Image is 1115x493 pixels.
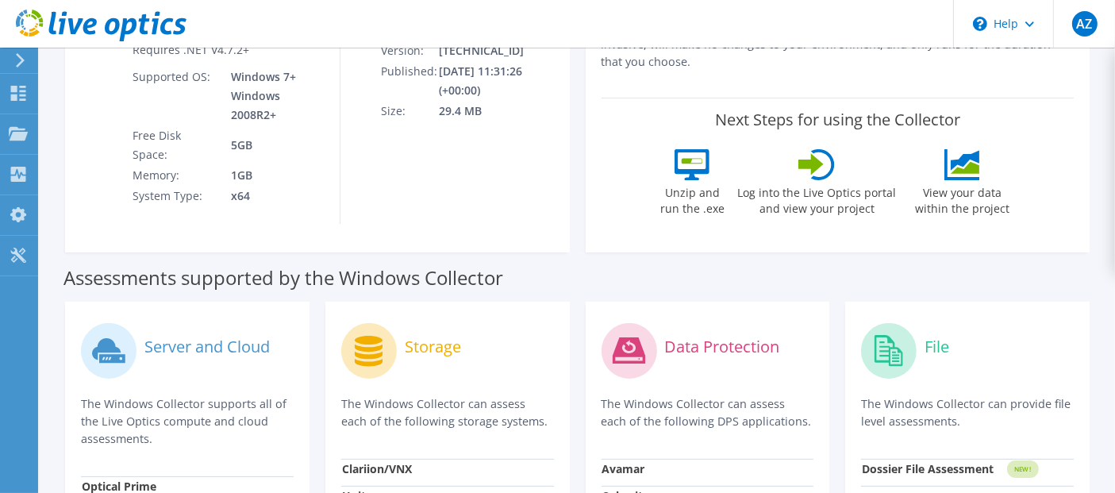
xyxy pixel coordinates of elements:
[132,186,219,206] td: System Type:
[381,101,439,121] td: Size:
[861,395,1074,430] p: The Windows Collector can provide file level assessments.
[925,339,949,355] label: File
[341,395,554,430] p: The Windows Collector can assess each of the following storage systems.
[656,180,729,217] label: Unzip and run the .exe
[381,61,439,101] td: Published:
[905,180,1019,217] label: View your data within the project
[439,61,563,101] td: [DATE] 11:31:26 (+00:00)
[715,110,960,129] label: Next Steps for using the Collector
[973,17,987,31] svg: \n
[439,101,563,121] td: 29.4 MB
[219,165,328,186] td: 1GB
[342,461,412,476] strong: Clariion/VNX
[1072,11,1098,37] span: AZ
[862,461,994,476] strong: Dossier File Assessment
[132,165,219,186] td: Memory:
[1015,465,1031,474] tspan: NEW!
[133,42,249,58] label: Requires .NET V4.7.2+
[63,270,503,286] label: Assessments supported by the Windows Collector
[219,186,328,206] td: x64
[132,67,219,125] td: Supported OS:
[219,125,328,165] td: 5GB
[219,67,328,125] td: Windows 7+ Windows 2008R2+
[736,180,897,217] label: Log into the Live Optics portal and view your project
[602,395,814,430] p: The Windows Collector can assess each of the following DPS applications.
[665,339,780,355] label: Data Protection
[144,339,270,355] label: Server and Cloud
[132,125,219,165] td: Free Disk Space:
[439,40,563,61] td: [TECHNICAL_ID]
[81,395,294,448] p: The Windows Collector supports all of the Live Optics compute and cloud assessments.
[381,40,439,61] td: Version:
[405,339,461,355] label: Storage
[602,461,645,476] strong: Avamar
